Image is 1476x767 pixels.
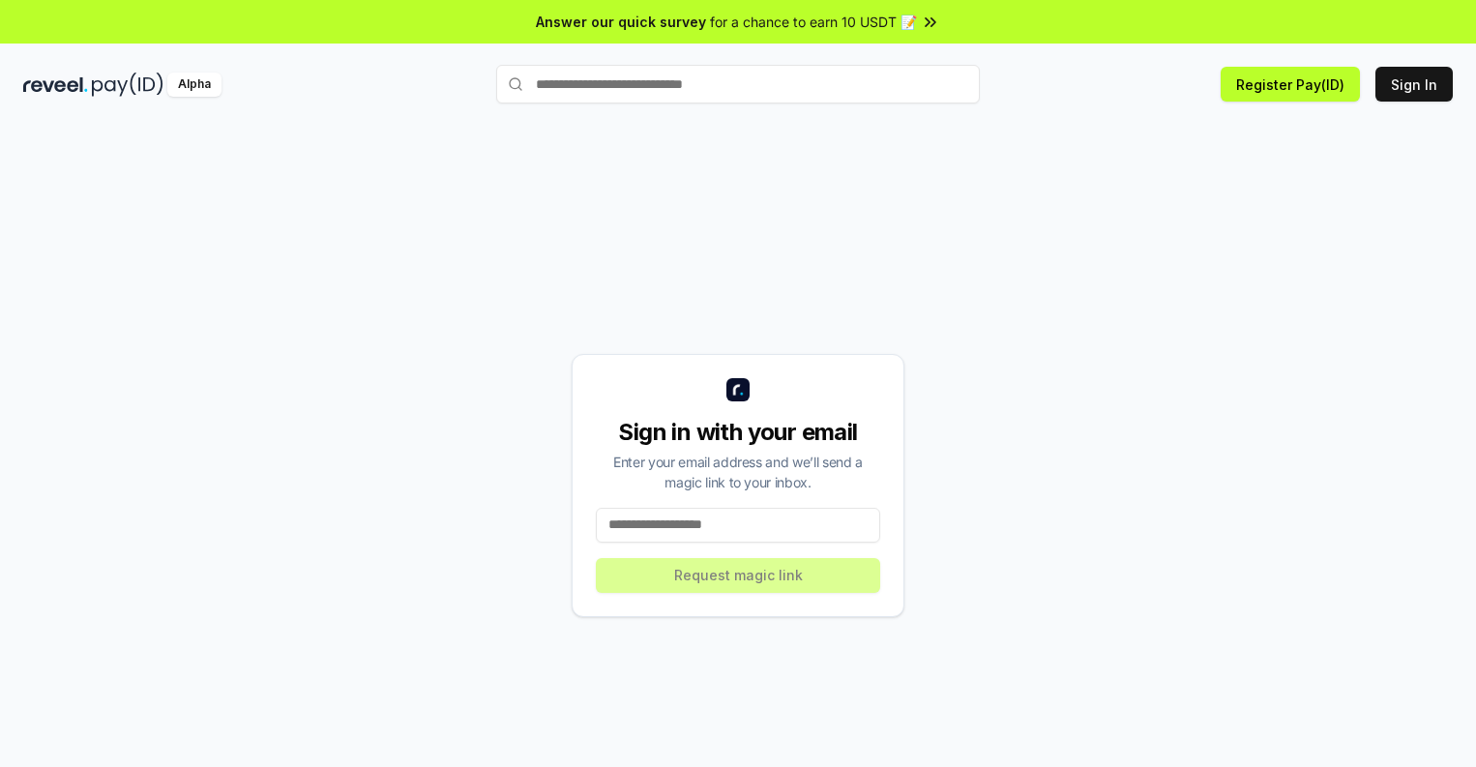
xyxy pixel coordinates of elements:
img: pay_id [92,73,163,97]
img: reveel_dark [23,73,88,97]
span: Answer our quick survey [536,12,706,32]
button: Sign In [1375,67,1453,102]
span: for a chance to earn 10 USDT 📝 [710,12,917,32]
button: Register Pay(ID) [1221,67,1360,102]
div: Enter your email address and we’ll send a magic link to your inbox. [596,452,880,492]
div: Alpha [167,73,221,97]
div: Sign in with your email [596,417,880,448]
img: logo_small [726,378,750,401]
